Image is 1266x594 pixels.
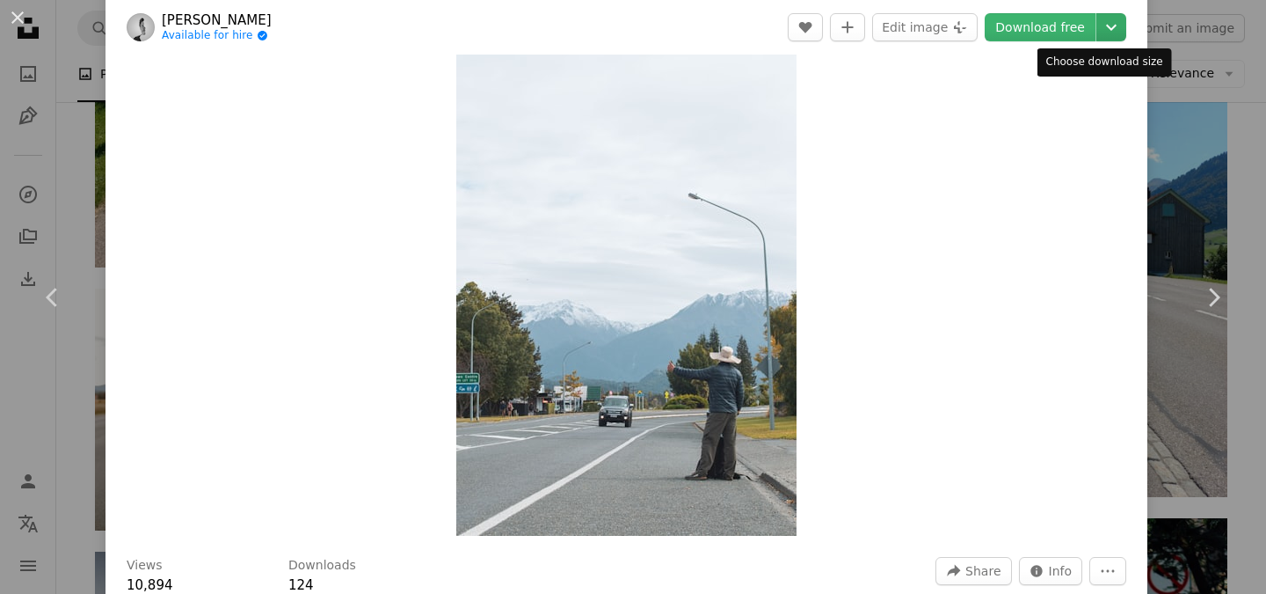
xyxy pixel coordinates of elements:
button: More Actions [1089,557,1126,585]
span: 10,894 [127,577,173,593]
span: Share [965,558,1000,584]
h3: Views [127,557,163,575]
button: Edit image [872,13,978,41]
span: 124 [288,577,314,593]
a: Next [1160,213,1266,382]
button: Like [788,13,823,41]
button: Stats about this image [1019,557,1083,585]
button: Add to Collection [830,13,865,41]
a: [PERSON_NAME] [162,11,272,29]
button: Choose download size [1096,13,1126,41]
img: a man standing on the side of a road pointing at something [456,25,797,536]
span: Info [1049,558,1073,584]
img: Go to Wallace Fonseca's profile [127,13,155,41]
a: Available for hire [162,29,272,43]
div: Choose download size [1037,48,1172,77]
h3: Downloads [288,557,356,575]
a: Download free [985,13,1095,41]
button: Zoom in on this image [456,25,797,536]
button: Share this image [935,557,1011,585]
